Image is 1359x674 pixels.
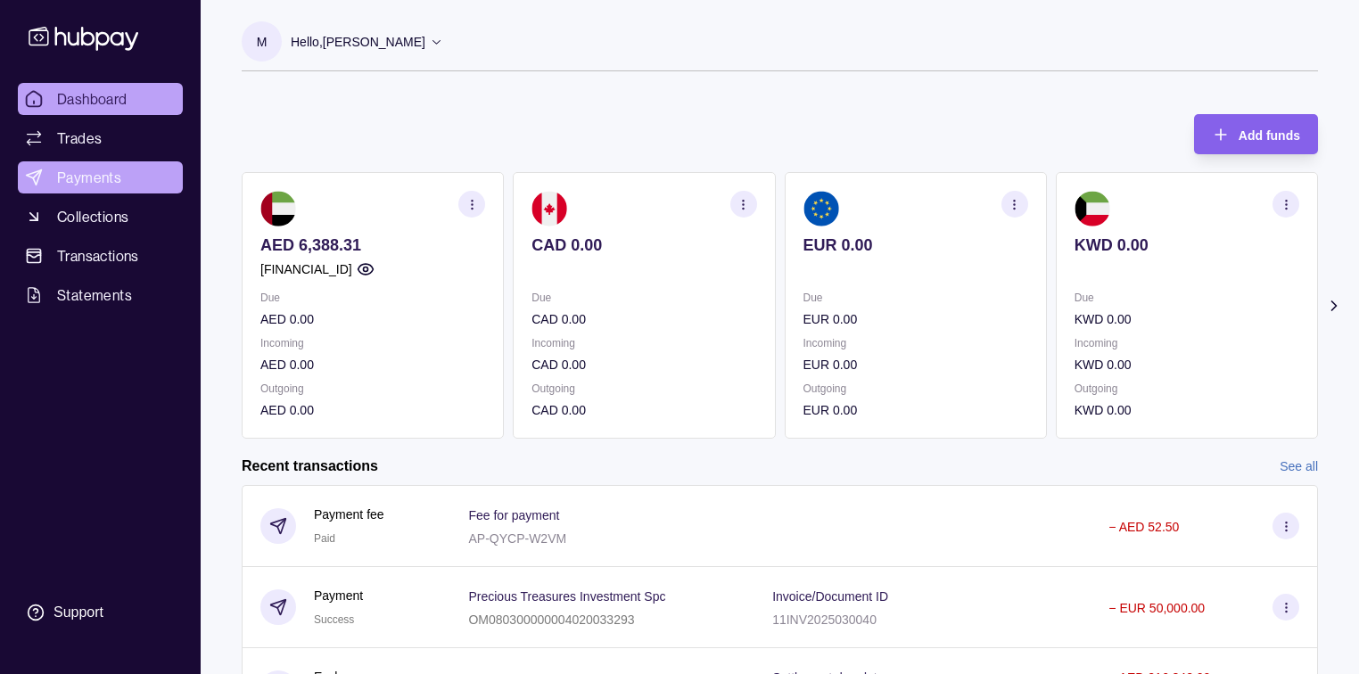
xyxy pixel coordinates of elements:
p: KWD 0.00 [1075,355,1299,374]
span: Add funds [1239,128,1300,143]
p: AED 0.00 [260,400,485,420]
p: Outgoing [1075,379,1299,399]
span: Success [314,613,354,626]
p: CAD 0.00 [531,400,756,420]
p: Due [1075,288,1299,308]
p: [FINANCIAL_ID] [260,259,352,279]
span: Dashboard [57,88,128,110]
p: Outgoing [260,379,485,399]
a: Collections [18,201,183,233]
img: ae [260,191,296,226]
a: See all [1280,456,1318,476]
p: Incoming [531,333,756,353]
p: KWD 0.00 [1075,235,1299,255]
p: EUR 0.00 [803,355,1028,374]
p: AP-QYCP-W2VM [468,531,566,546]
a: Statements [18,279,183,311]
span: Trades [57,127,102,149]
p: Invoice/Document ID [772,589,888,604]
span: Paid [314,532,335,545]
span: Statements [57,284,132,306]
h2: Recent transactions [242,456,378,476]
p: 11INV2025030040 [772,612,877,627]
p: EUR 0.00 [803,400,1028,420]
p: CAD 0.00 [531,235,756,255]
img: ca [531,191,567,226]
p: Incoming [1075,333,1299,353]
p: KWD 0.00 [1075,400,1299,420]
p: Due [260,288,485,308]
p: Outgoing [803,379,1028,399]
button: Add funds [1194,114,1318,154]
a: Transactions [18,240,183,272]
a: Dashboard [18,83,183,115]
p: OM080300000004020033293 [468,612,634,627]
p: Payment [314,586,363,605]
p: Incoming [803,333,1028,353]
p: CAD 0.00 [531,309,756,329]
span: Collections [57,206,128,227]
span: Payments [57,167,121,188]
a: Payments [18,161,183,193]
p: M [257,32,268,52]
a: Support [18,594,183,631]
img: kw [1075,191,1110,226]
p: EUR 0.00 [803,309,1028,329]
p: AED 6,388.31 [260,235,485,255]
div: Support [54,603,103,622]
p: CAD 0.00 [531,355,756,374]
p: Outgoing [531,379,756,399]
p: Hello, [PERSON_NAME] [291,32,425,52]
p: Fee for payment [468,508,559,522]
p: Payment fee [314,505,384,524]
p: − AED 52.50 [1108,520,1179,534]
p: Incoming [260,333,485,353]
p: Due [803,288,1028,308]
p: Due [531,288,756,308]
p: − EUR 50,000.00 [1108,601,1205,615]
p: AED 0.00 [260,309,485,329]
img: eu [803,191,839,226]
span: Transactions [57,245,139,267]
p: KWD 0.00 [1075,309,1299,329]
p: Precious Treasures Investment Spc [468,589,665,604]
p: AED 0.00 [260,355,485,374]
p: EUR 0.00 [803,235,1028,255]
a: Trades [18,122,183,154]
